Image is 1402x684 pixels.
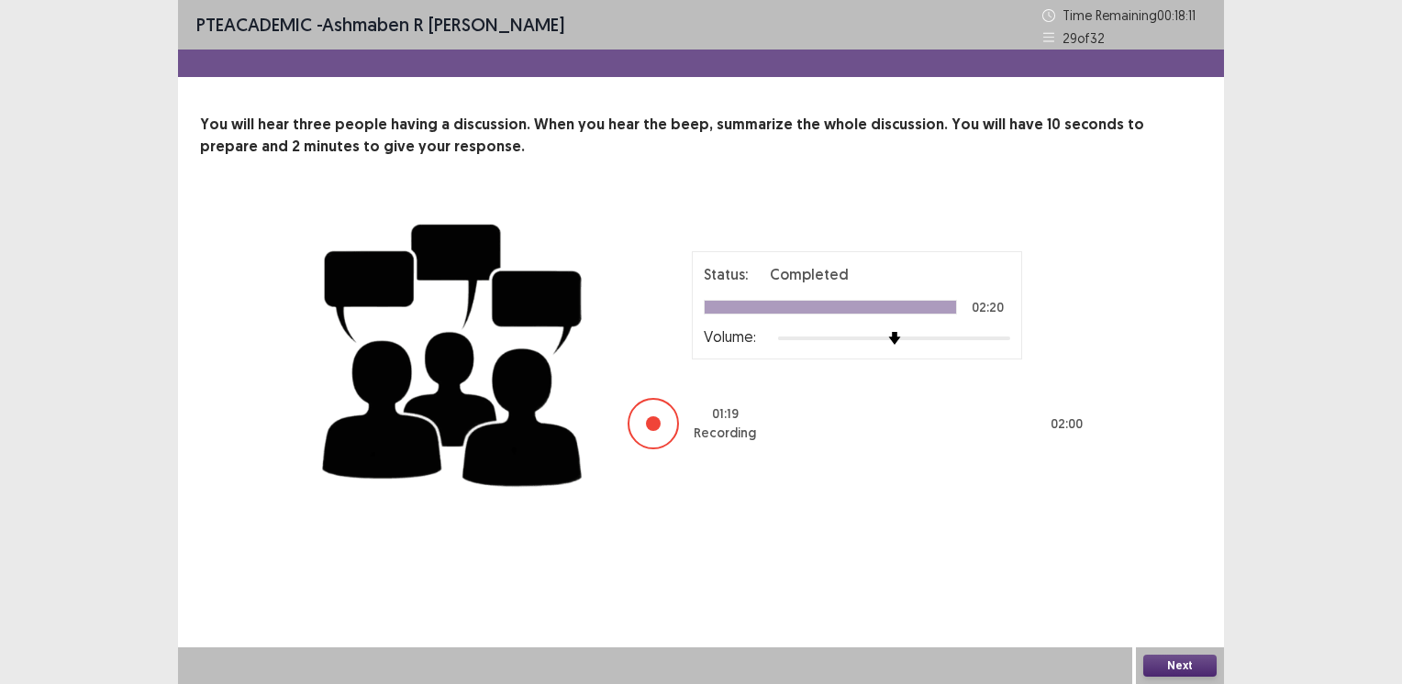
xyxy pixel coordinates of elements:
[200,114,1202,158] p: You will hear three people having a discussion. When you hear the beep, summarize the whole discu...
[770,263,849,285] p: Completed
[712,404,739,424] p: 01 : 19
[1063,28,1105,48] p: 29 of 32
[1051,414,1083,434] p: 02 : 00
[704,325,756,348] p: Volume:
[972,301,1004,314] p: 02:20
[888,332,901,345] img: arrow-thumb
[1063,6,1206,25] p: Time Remaining 00 : 18 : 11
[1143,655,1217,677] button: Next
[196,13,312,36] span: PTE academic
[704,263,748,285] p: Status:
[694,424,756,443] p: Recording
[196,11,564,39] p: - Ashmaben R [PERSON_NAME]
[316,202,591,502] img: group-discussion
